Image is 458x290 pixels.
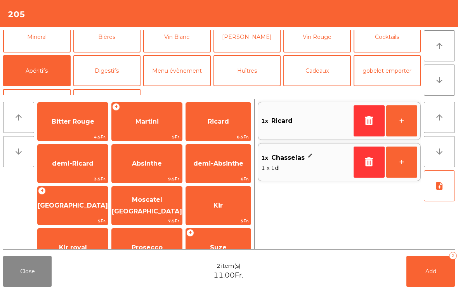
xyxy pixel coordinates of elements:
[271,115,293,127] span: Ricard
[143,21,211,52] button: Vin Blanc
[14,147,23,156] i: arrow_downward
[208,118,229,125] span: Ricard
[3,256,52,287] button: Close
[193,160,243,167] span: demi-Absinthe
[354,21,421,52] button: Cocktails
[213,270,243,281] span: 11.00Fr.
[112,103,120,111] span: +
[435,113,444,122] i: arrow_upward
[186,229,194,237] span: +
[73,21,141,52] button: Bières
[186,133,251,141] span: 6.5Fr.
[221,262,240,270] span: item(s)
[213,55,281,86] button: Huîtres
[186,175,251,183] span: 6Fr.
[424,65,455,96] button: arrow_downward
[143,55,211,86] button: Menu évènement
[3,102,34,133] button: arrow_upward
[14,113,23,122] i: arrow_upward
[59,244,87,251] span: Kir royal
[73,89,141,120] button: La Chasse
[271,152,305,164] span: Chasselas
[3,55,71,86] button: Apéritifs
[112,217,182,225] span: 7.5Fr.
[132,244,163,251] span: Prosecco
[38,133,108,141] span: 4.5Fr.
[3,21,71,52] button: Mineral
[3,136,34,167] button: arrow_downward
[210,244,227,251] span: Suze
[112,133,182,141] span: 5Fr.
[213,21,281,52] button: [PERSON_NAME]
[425,268,436,275] span: Add
[424,102,455,133] button: arrow_upward
[217,262,220,270] span: 2
[38,217,108,225] span: 5Fr.
[424,170,455,201] button: note_add
[424,136,455,167] button: arrow_downward
[8,9,25,20] h4: 205
[261,152,268,164] span: 1x
[435,181,444,190] i: note_add
[132,160,162,167] span: Absinthe
[112,196,182,215] span: Moscatel [GEOGRAPHIC_DATA]
[354,55,421,86] button: gobelet emporter
[283,55,351,86] button: Cadeaux
[112,175,182,183] span: 9.5Fr.
[186,217,251,225] span: 5Fr.
[38,187,46,195] span: +
[38,175,108,183] span: 3.5Fr.
[435,75,444,85] i: arrow_downward
[38,202,108,209] span: [GEOGRAPHIC_DATA]
[52,118,94,125] span: Bitter Rouge
[386,147,417,178] button: +
[406,256,455,287] button: Add2
[52,160,94,167] span: demi-Ricard
[449,252,457,260] div: 2
[3,89,71,120] button: BROCANTE
[261,164,350,172] span: 1 x 1dl
[386,105,417,136] button: +
[283,21,351,52] button: Vin Rouge
[135,118,159,125] span: Martini
[435,41,444,51] i: arrow_upward
[435,147,444,156] i: arrow_downward
[213,202,223,209] span: Kir
[424,30,455,61] button: arrow_upward
[73,55,141,86] button: Digestifs
[261,115,268,127] span: 1x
